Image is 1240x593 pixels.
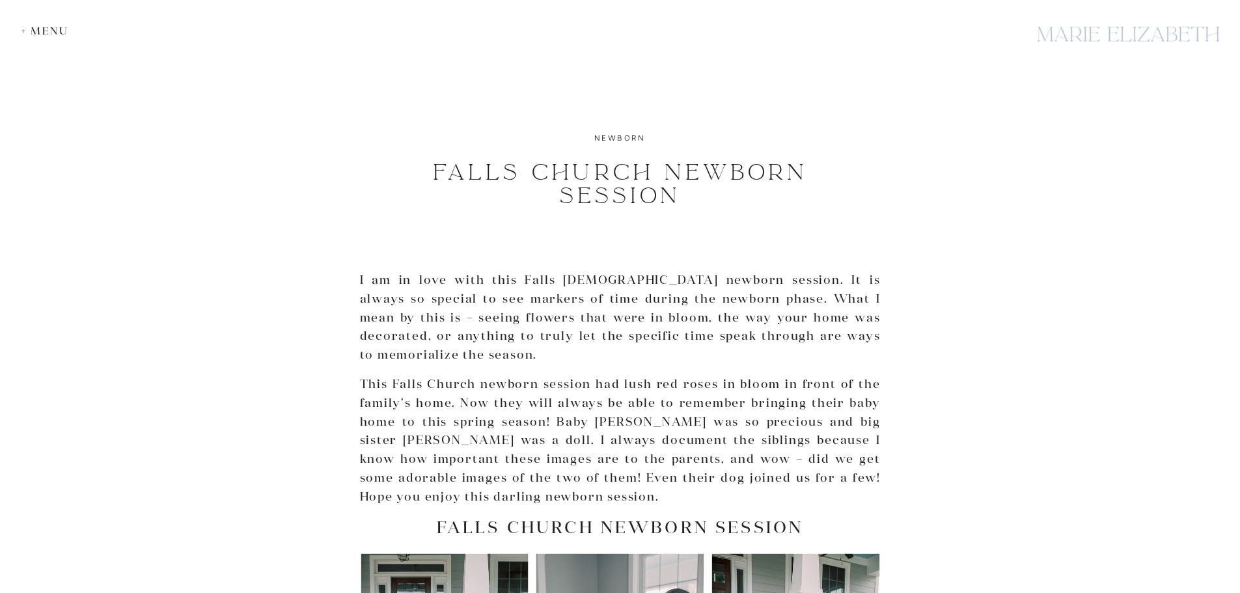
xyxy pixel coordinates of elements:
[375,161,866,208] h1: Falls Church Newborn Session
[594,133,646,143] a: newborn
[360,375,881,506] p: This Falls Church newborn session had lush red roses in bloom in front of the family’s home. Now ...
[21,25,75,37] div: + Menu
[360,271,881,365] p: I am in love with this Falls [DEMOGRAPHIC_DATA] newborn session. It is always so special to see m...
[360,517,881,537] h2: Falls Church Newborn Session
